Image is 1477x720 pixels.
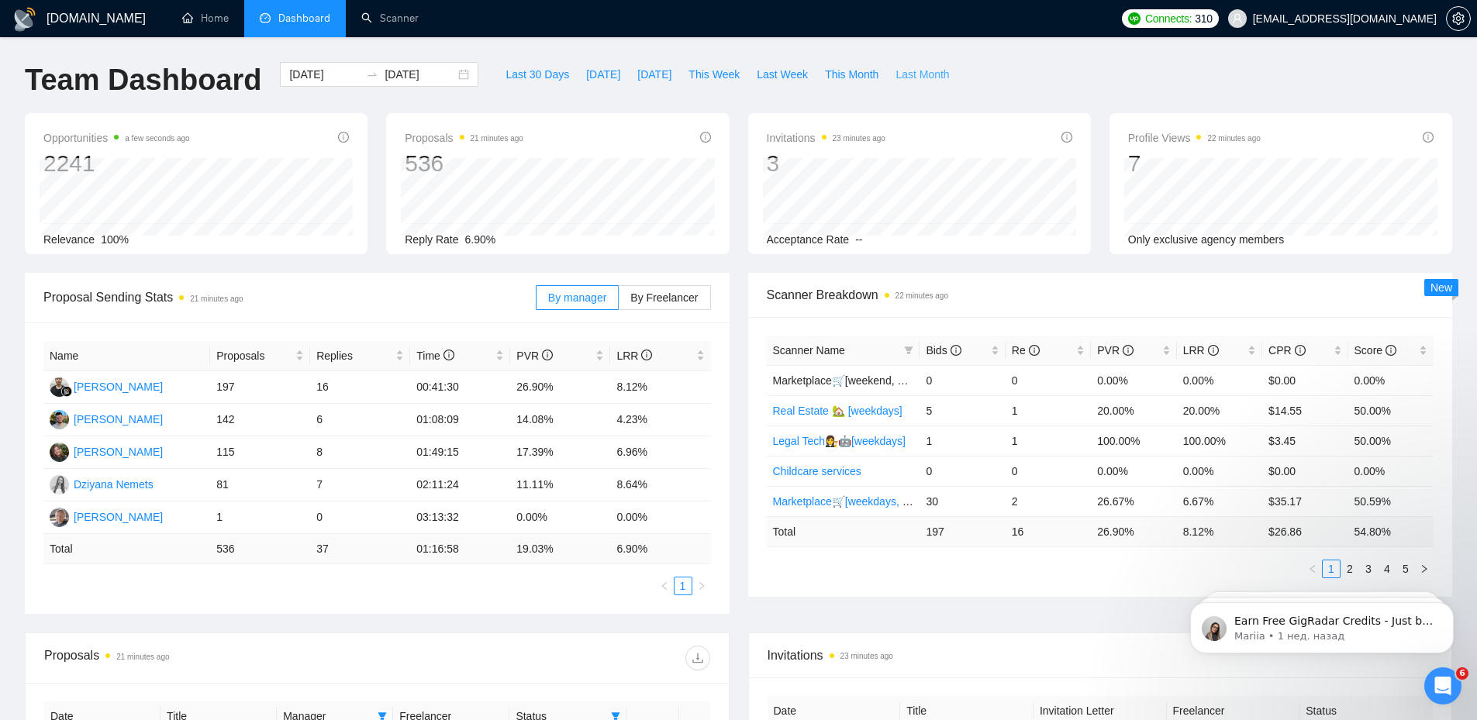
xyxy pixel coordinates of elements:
td: 7 [310,469,410,501]
span: Relevance [43,233,95,246]
span: PVR [516,350,553,362]
button: right [1415,560,1434,578]
div: [PERSON_NAME] [74,411,163,428]
span: This Week [688,66,740,83]
span: left [660,581,669,591]
td: 115 [210,436,310,469]
td: 26.67% [1091,486,1176,516]
button: left [1303,560,1322,578]
td: 54.80 % [1348,516,1434,546]
span: PVR [1097,344,1134,357]
span: Proposals [216,347,292,364]
a: DNDziyana Nemets [50,477,154,490]
td: 0.00% [1091,365,1176,395]
button: left [655,577,674,595]
div: Proposals [44,646,377,670]
td: 26.90 % [1091,516,1176,546]
input: End date [385,66,455,83]
td: 1 [1006,395,1091,425]
td: 8.12% [610,371,710,404]
span: Last Month [896,66,949,83]
span: Dashboard [278,12,330,25]
span: Re [1012,344,1040,357]
div: 3 [767,149,885,178]
td: 0 [310,501,410,534]
a: homeHome [182,12,229,25]
td: 11.11% [510,469,610,501]
td: $14.55 [1262,395,1348,425]
th: Name [43,341,210,371]
th: Replies [310,341,410,371]
a: 4 [1379,560,1396,577]
span: 6.90% [465,233,496,246]
span: Time [416,350,454,362]
li: Next Page [1415,560,1434,578]
li: 3 [1359,560,1378,578]
span: Connects: [1145,10,1192,27]
td: 197 [210,371,310,404]
td: 100.00% [1091,425,1176,456]
span: Proposal Sending Stats [43,288,536,307]
span: Scanner Name [773,344,845,357]
td: 20.00% [1177,395,1262,425]
td: 1 [1006,425,1091,456]
span: info-circle [443,350,454,360]
a: 5 [1397,560,1414,577]
span: 100% [101,233,129,246]
span: setting [1447,12,1470,25]
td: 197 [920,516,1005,546]
span: By manager [548,291,606,304]
li: Previous Page [1303,560,1322,578]
button: [DATE] [578,62,629,87]
td: 01:16:58 [410,534,510,564]
button: Last 30 Days [497,62,578,87]
a: Real Estate 🏡 [weekdays] [773,405,902,417]
span: LRR [616,350,652,362]
td: 20.00% [1091,395,1176,425]
td: 30 [920,486,1005,516]
a: HH[PERSON_NAME] [50,445,163,457]
button: right [692,577,711,595]
div: Dziyana Nemets [74,476,154,493]
time: 22 minutes ago [896,291,948,300]
div: 536 [405,149,523,178]
time: 22 minutes ago [1207,134,1260,143]
span: info-circle [951,345,961,356]
time: 23 minutes ago [840,652,893,660]
button: [DATE] [629,62,680,87]
a: searchScanner [361,12,419,25]
span: info-circle [1423,132,1434,143]
td: 14.08% [510,404,610,436]
td: 00:41:30 [410,371,510,404]
td: 6.90 % [610,534,710,564]
button: This Week [680,62,748,87]
span: Scanner Breakdown [767,285,1434,305]
span: right [697,581,706,591]
td: 2 [1006,486,1091,516]
td: 16 [1006,516,1091,546]
time: 21 minutes ago [471,134,523,143]
li: Next Page [692,577,711,595]
span: [DATE] [637,66,671,83]
span: download [686,652,709,664]
a: 1 [675,577,692,594]
button: This Month [816,62,887,87]
h1: Team Dashboard [25,62,261,98]
img: WY [50,508,69,527]
td: 1 [920,425,1005,456]
span: 6 [1456,667,1468,680]
span: Bids [926,344,961,357]
span: Last 30 Days [506,66,569,83]
li: 1 [674,577,692,595]
span: info-circle [1386,345,1396,356]
span: info-circle [700,132,711,143]
td: 03:13:32 [410,501,510,534]
div: 2241 [43,149,190,178]
span: Marketplace🛒[weekend, only search titles] [773,374,982,387]
span: info-circle [1061,132,1072,143]
span: Acceptance Rate [767,233,850,246]
span: info-circle [1295,345,1306,356]
td: 0 [1006,456,1091,486]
